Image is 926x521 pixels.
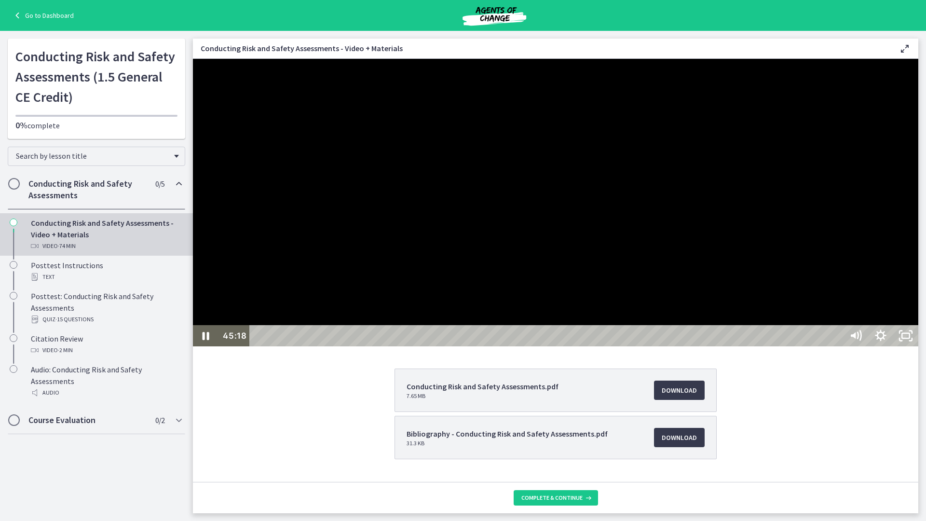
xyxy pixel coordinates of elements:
[662,432,697,443] span: Download
[31,314,181,325] div: Quiz
[155,178,164,190] span: 0 / 5
[155,414,164,426] span: 0 / 2
[31,333,181,356] div: Citation Review
[407,428,608,439] span: Bibliography - Conducting Risk and Safety Assessments.pdf
[15,120,177,131] p: complete
[31,240,181,252] div: Video
[201,42,884,54] h3: Conducting Risk and Safety Assessments - Video + Materials
[662,384,697,396] span: Download
[436,4,552,27] img: Agents of Change
[31,364,181,398] div: Audio: Conducting Risk and Safety Assessments
[31,290,181,325] div: Posttest: Conducting Risk and Safety Assessments
[16,151,169,161] span: Search by lesson title
[31,217,181,252] div: Conducting Risk and Safety Assessments - Video + Materials
[193,59,918,346] iframe: Video Lesson
[31,387,181,398] div: Audio
[654,381,705,400] a: Download
[654,428,705,447] a: Download
[8,147,185,166] div: Search by lesson title
[28,178,146,201] h2: Conducting Risk and Safety Assessments
[31,344,181,356] div: Video
[55,314,94,325] span: · 15 Questions
[31,260,181,283] div: Posttest Instructions
[31,271,181,283] div: Text
[675,266,700,288] button: Show settings menu
[700,266,725,288] button: Unfullscreen
[12,10,74,21] a: Go to Dashboard
[58,344,73,356] span: · 2 min
[407,381,558,392] span: Conducting Risk and Safety Assessments.pdf
[28,414,146,426] h2: Course Evaluation
[521,494,583,502] span: Complete & continue
[407,392,558,400] span: 7.65 MB
[650,266,675,288] button: Mute
[58,240,76,252] span: · 74 min
[15,46,177,107] h1: Conducting Risk and Safety Assessments (1.5 General CE Credit)
[15,120,27,131] span: 0%
[407,439,608,447] span: 31.3 KB
[514,490,598,506] button: Complete & continue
